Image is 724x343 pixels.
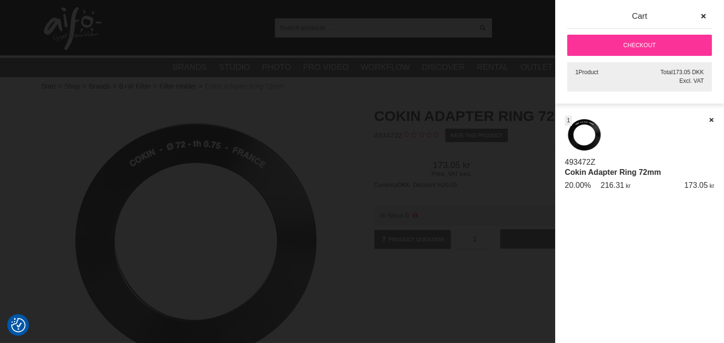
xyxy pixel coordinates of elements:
span: Product [578,69,598,76]
span: 20.00% [565,181,591,189]
a: 493472Z [565,158,595,166]
span: 216.31 [601,181,624,189]
span: 1 [567,116,570,125]
span: Cart [632,12,647,21]
span: Total [660,69,672,76]
img: Revisit consent button [11,318,26,332]
span: 173.05 DKK [673,69,704,76]
span: Excl. VAT [679,78,704,84]
img: Cokin Adapter Ring 72mm [565,116,604,155]
span: 173.05 [684,181,708,189]
span: 1 [575,69,579,76]
button: Consent Preferences [11,317,26,334]
a: Cokin Adapter Ring 72mm [565,168,661,176]
a: Checkout [567,35,712,56]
